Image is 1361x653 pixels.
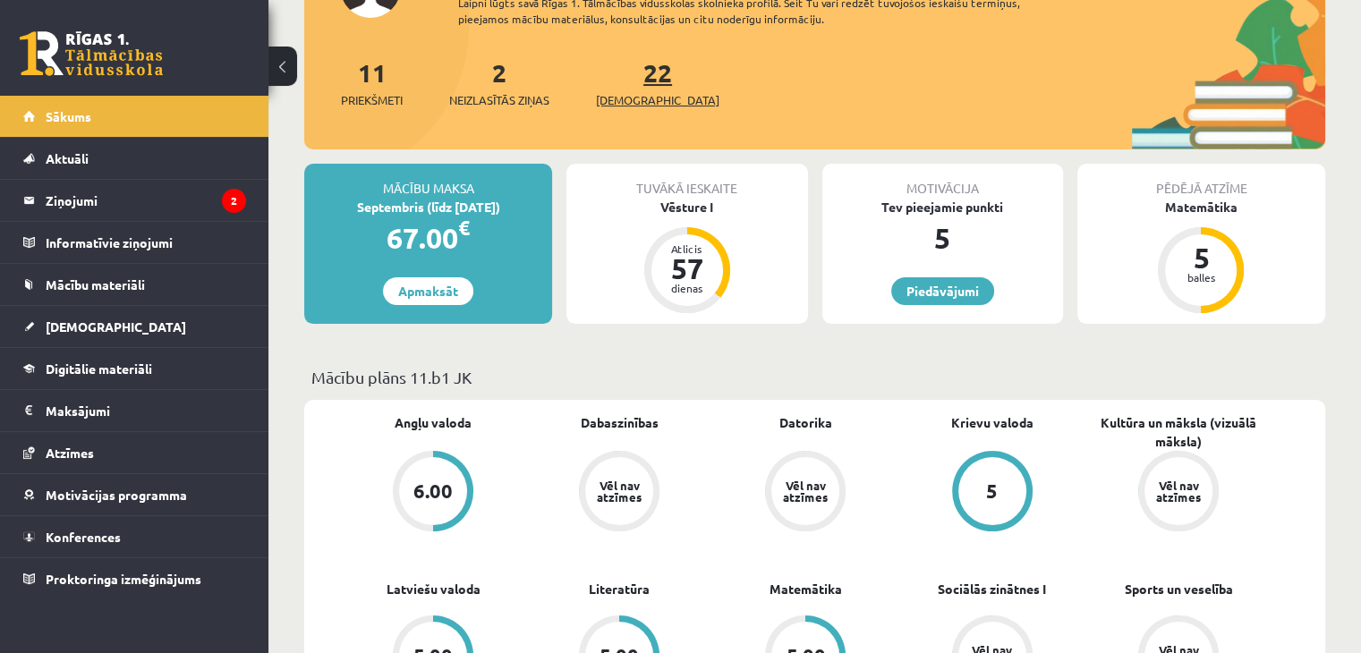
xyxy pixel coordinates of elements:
span: Atzīmes [46,445,94,461]
a: Literatūra [589,580,650,598]
a: Konferences [23,516,246,557]
div: 67.00 [304,216,552,259]
div: dienas [660,283,714,293]
div: 6.00 [413,481,453,501]
span: Digitālie materiāli [46,360,152,377]
a: Vēl nav atzīmes [526,451,712,535]
span: [DEMOGRAPHIC_DATA] [46,318,186,335]
a: Datorika [779,413,832,432]
a: Piedāvājumi [891,277,994,305]
div: Septembris (līdz [DATE]) [304,198,552,216]
div: Tuvākā ieskaite [566,164,807,198]
a: Krievu valoda [951,413,1034,432]
a: 6.00 [340,451,526,535]
a: Angļu valoda [395,413,472,432]
span: Neizlasītās ziņas [449,91,549,109]
div: Motivācija [822,164,1063,198]
div: 5 [986,481,998,501]
legend: Informatīvie ziņojumi [46,222,246,263]
div: 5 [822,216,1063,259]
div: 57 [660,254,714,283]
span: Aktuāli [46,150,89,166]
span: Sākums [46,108,91,124]
span: [DEMOGRAPHIC_DATA] [596,91,719,109]
span: Priekšmeti [341,91,403,109]
div: Pēdējā atzīme [1077,164,1325,198]
a: Mācību materiāli [23,264,246,305]
legend: Ziņojumi [46,180,246,221]
span: € [458,215,470,241]
a: Vēl nav atzīmes [1085,451,1272,535]
div: Matemātika [1077,198,1325,216]
span: Mācību materiāli [46,276,145,293]
span: Konferences [46,529,121,545]
a: 5 [899,451,1085,535]
a: Sports un veselība [1124,580,1232,598]
div: Atlicis [660,243,714,254]
a: Kultūra un māksla (vizuālā māksla) [1085,413,1272,451]
span: Proktoringa izmēģinājums [46,571,201,587]
a: [DEMOGRAPHIC_DATA] [23,306,246,347]
span: Motivācijas programma [46,487,187,503]
a: Maksājumi [23,390,246,431]
div: 5 [1174,243,1228,272]
legend: Maksājumi [46,390,246,431]
div: Tev pieejamie punkti [822,198,1063,216]
a: Latviešu valoda [387,580,481,598]
a: Apmaksāt [383,277,473,305]
div: Vēsture I [566,198,807,216]
a: Ziņojumi2 [23,180,246,221]
a: Matemātika 5 balles [1077,198,1325,316]
a: Sociālās zinātnes I [938,580,1046,598]
div: Vēl nav atzīmes [1153,479,1204,503]
p: Mācību plāns 11.b1 JK [311,365,1318,389]
div: balles [1174,272,1228,283]
a: Proktoringa izmēģinājums [23,558,246,599]
a: Vēsture I Atlicis 57 dienas [566,198,807,316]
a: Motivācijas programma [23,474,246,515]
a: Matemātika [770,580,842,598]
div: Vēl nav atzīmes [594,479,644,503]
div: Vēl nav atzīmes [780,479,830,503]
a: Rīgas 1. Tālmācības vidusskola [20,31,163,76]
a: Digitālie materiāli [23,348,246,389]
a: Dabaszinības [581,413,659,432]
div: Mācību maksa [304,164,552,198]
a: 2Neizlasītās ziņas [449,56,549,109]
a: Aktuāli [23,138,246,179]
i: 2 [222,189,246,213]
a: Sākums [23,96,246,137]
a: Atzīmes [23,432,246,473]
a: Vēl nav atzīmes [712,451,898,535]
a: Informatīvie ziņojumi [23,222,246,263]
a: 22[DEMOGRAPHIC_DATA] [596,56,719,109]
a: 11Priekšmeti [341,56,403,109]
